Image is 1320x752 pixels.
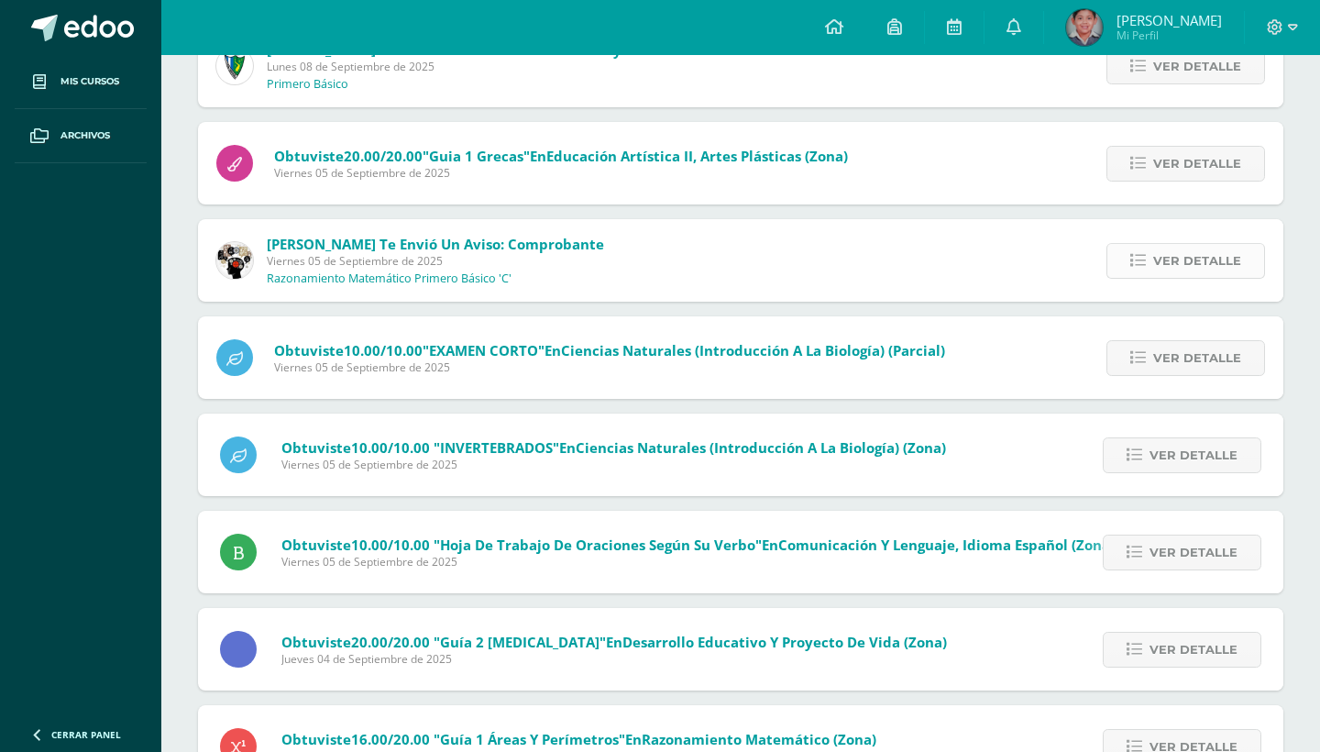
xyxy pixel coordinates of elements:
[216,242,253,279] img: d172b984f1f79fc296de0e0b277dc562.png
[1153,341,1241,375] span: Ver detalle
[351,730,430,748] span: 16.00/20.00
[351,536,430,554] span: 10.00/10.00
[351,633,430,651] span: 20.00/20.00
[274,341,945,359] span: Obtuviste en
[274,165,848,181] span: Viernes 05 de Septiembre de 2025
[1149,536,1237,570] span: Ver detalle
[281,438,946,457] span: Obtuviste en
[51,728,121,741] span: Cerrar panel
[281,457,946,472] span: Viernes 05 de Septiembre de 2025
[1153,147,1241,181] span: Ver detalle
[60,128,110,143] span: Archivos
[434,730,625,748] span: "Guía 1 Áreas y Perímetros"
[642,730,876,748] span: Razonamiento Matemático (Zona)
[267,59,628,74] span: Lunes 08 de Septiembre de 2025
[434,536,762,554] span: "Hoja de trabajo de oraciones según su verbo"
[1153,50,1241,83] span: Ver detalle
[1149,633,1237,667] span: Ver detalle
[546,147,848,165] span: Educación Artística II, Artes Plásticas (Zona)
[1066,9,1103,46] img: 7ef70400b89d26a68e63c9f85a0885c3.png
[267,235,604,253] span: [PERSON_NAME] te envió un aviso: Comprobante
[423,147,530,165] span: "Guia 1 Grecas"
[778,536,1115,554] span: Comunicación y Lenguaje, Idioma Español (Zona)
[281,633,947,651] span: Obtuviste en
[281,536,1115,554] span: Obtuviste en
[1116,11,1222,29] span: [PERSON_NAME]
[1116,28,1222,43] span: Mi Perfil
[216,48,253,84] img: 9f174a157161b4ddbe12118a61fed988.png
[274,147,848,165] span: Obtuviste en
[576,438,946,457] span: Ciencias Naturales (Introducción a la Biología) (Zona)
[1153,244,1241,278] span: Ver detalle
[267,77,348,92] p: Primero Básico
[15,55,147,109] a: Mis cursos
[351,438,430,457] span: 10.00/10.00
[267,253,604,269] span: Viernes 05 de Septiembre de 2025
[561,341,945,359] span: Ciencias Naturales (Introducción a la Biología) (Parcial)
[344,147,423,165] span: 20.00/20.00
[281,730,876,748] span: Obtuviste en
[274,359,945,375] span: Viernes 05 de Septiembre de 2025
[15,109,147,163] a: Archivos
[1149,438,1237,472] span: Ver detalle
[60,74,119,89] span: Mis cursos
[434,633,606,651] span: "Guía 2 [MEDICAL_DATA]"
[423,341,544,359] span: "EXAMEN CORTO"
[281,651,947,667] span: Jueves 04 de Septiembre de 2025
[344,341,423,359] span: 10.00/10.00
[267,271,511,286] p: Razonamiento Matemático Primero Básico 'C'
[622,633,947,651] span: Desarrollo Educativo y Proyecto de Vida (Zona)
[434,438,559,457] span: "INVERTEBRADOS"
[281,554,1115,570] span: Viernes 05 de Septiembre de 2025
